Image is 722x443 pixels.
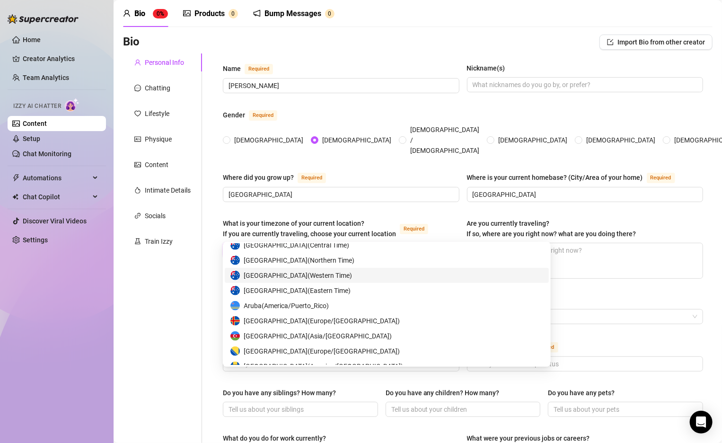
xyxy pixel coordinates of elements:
[123,9,131,17] span: user
[134,8,145,19] div: Bio
[230,316,240,326] img: ax
[473,80,696,90] input: Nickname(s)
[223,388,343,398] label: Do you have any siblings? How many?
[467,172,643,183] div: Where is your current homebase? (City/Area of your home)
[145,134,172,144] div: Physique
[145,236,173,247] div: Train Izzy
[223,63,241,74] div: Name
[467,63,505,73] div: Nickname(s)
[318,135,395,145] span: [DEMOGRAPHIC_DATA]
[582,135,659,145] span: [DEMOGRAPHIC_DATA]
[298,173,326,183] span: Required
[230,331,240,341] img: az
[230,135,307,145] span: [DEMOGRAPHIC_DATA]
[244,285,351,296] span: [GEOGRAPHIC_DATA] ( Eastern Time )
[145,185,191,195] div: Intimate Details
[145,57,184,68] div: Personal Info
[134,238,141,245] span: experiment
[65,98,79,112] img: AI Chatter
[230,240,240,250] img: au
[253,9,261,17] span: notification
[647,173,675,183] span: Required
[607,39,614,45] span: import
[244,301,329,311] span: Aruba ( America/Puerto_Rico )
[23,217,87,225] a: Discover Viral Videos
[145,159,168,170] div: Content
[134,59,141,66] span: user
[23,150,71,158] a: Chat Monitoring
[145,211,166,221] div: Socials
[264,8,321,19] div: Bump Messages
[223,172,294,183] div: Where did you grow up?
[494,135,571,145] span: [DEMOGRAPHIC_DATA]
[386,388,500,398] div: Do you have any children? How many?
[23,170,90,186] span: Automations
[230,286,240,295] img: au
[230,271,240,280] img: au
[145,83,170,93] div: Chatting
[325,9,335,18] sup: 0
[599,35,713,50] button: Import Bio from other creator
[134,161,141,168] span: picture
[12,174,20,182] span: thunderbolt
[229,189,452,200] input: Where did you grow up?
[223,220,396,238] span: What is your timezone of your current location? If you are currently traveling, choose your curre...
[223,109,288,121] label: Gender
[244,240,349,250] span: [GEOGRAPHIC_DATA] ( Central Time )
[23,135,40,142] a: Setup
[548,388,621,398] label: Do you have any pets?
[406,124,483,156] span: [DEMOGRAPHIC_DATA] / [DEMOGRAPHIC_DATA]
[23,51,98,66] a: Creator Analytics
[23,36,41,44] a: Home
[23,236,48,244] a: Settings
[23,120,47,127] a: Content
[8,14,79,24] img: logo-BBDzfeDw.svg
[244,346,400,356] span: [GEOGRAPHIC_DATA] ( Europe/[GEOGRAPHIC_DATA] )
[223,110,245,120] div: Gender
[690,411,713,434] div: Open Intercom Messenger
[386,388,506,398] label: Do you have any children? How many?
[223,172,336,183] label: Where did you grow up?
[145,108,169,119] div: Lifestyle
[249,110,277,121] span: Required
[244,316,400,326] span: [GEOGRAPHIC_DATA] ( Europe/[GEOGRAPHIC_DATA] )
[23,74,69,81] a: Team Analytics
[229,404,370,415] input: Do you have any siblings? How many?
[467,220,636,238] span: Are you currently traveling? If so, where are you right now? what are you doing there?
[183,9,191,17] span: picture
[467,63,512,73] label: Nickname(s)
[194,8,225,19] div: Products
[134,85,141,91] span: message
[244,331,392,341] span: [GEOGRAPHIC_DATA] ( Asia/[GEOGRAPHIC_DATA] )
[548,388,615,398] div: Do you have any pets?
[230,301,240,310] img: aw
[229,9,238,18] sup: 0
[244,361,403,372] span: [GEOGRAPHIC_DATA] ( America/[GEOGRAPHIC_DATA] )
[554,404,696,415] input: Do you have any pets?
[473,189,696,200] input: Where is your current homebase? (City/Area of your home)
[230,362,240,371] img: bb
[134,213,141,219] span: link
[12,194,18,200] img: Chat Copilot
[23,189,90,204] span: Chat Copilot
[391,404,533,415] input: Do you have any children? How many?
[134,136,141,142] span: idcard
[244,255,354,266] span: [GEOGRAPHIC_DATA] ( Northern Time )
[230,256,240,265] img: au
[13,102,61,111] span: Izzy AI Chatter
[617,38,705,46] span: Import Bio from other creator
[245,64,273,74] span: Required
[229,80,452,91] input: Name
[223,388,336,398] div: Do you have any siblings? How many?
[134,110,141,117] span: heart
[223,63,283,74] label: Name
[123,35,140,50] h3: Bio
[467,172,686,183] label: Where is your current homebase? (City/Area of your home)
[134,187,141,194] span: fire
[473,359,696,369] input: Relationship Status
[153,9,168,18] sup: 0%
[400,224,428,234] span: Required
[244,270,352,281] span: [GEOGRAPHIC_DATA] ( Western Time )
[230,346,240,356] img: ba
